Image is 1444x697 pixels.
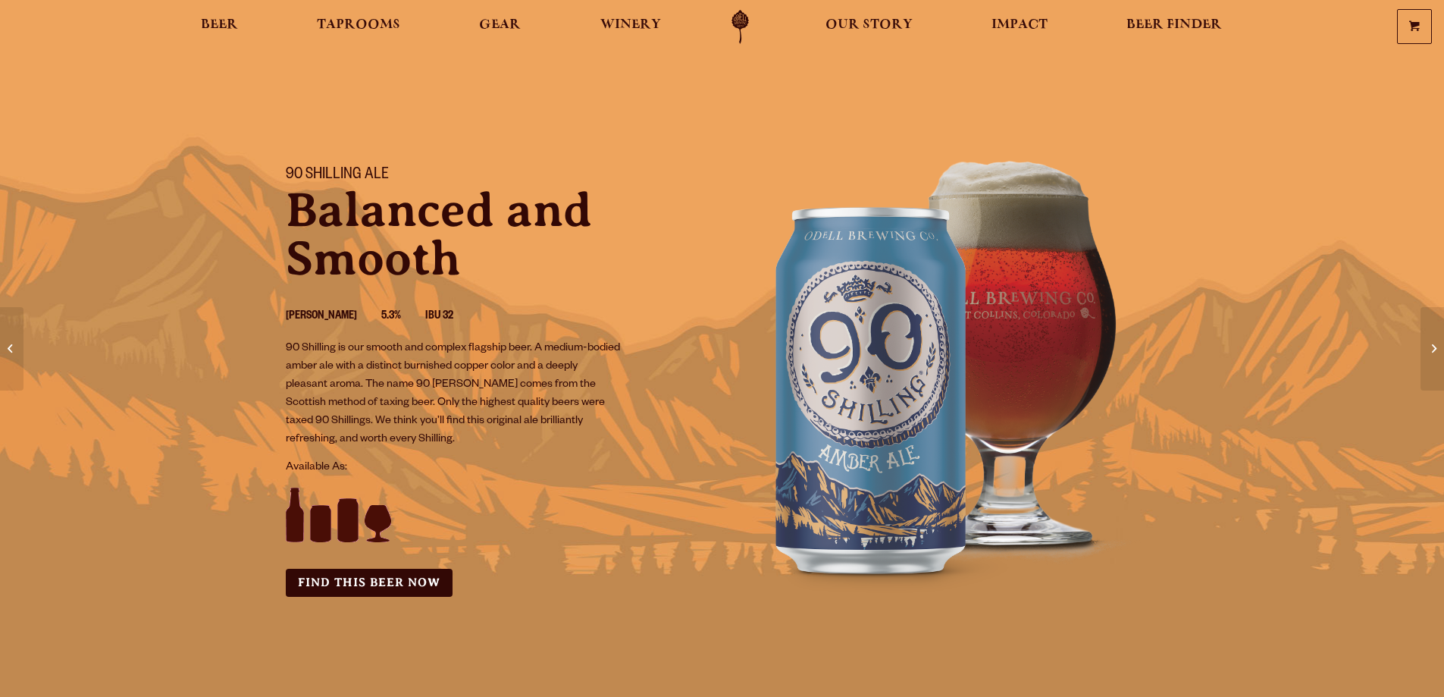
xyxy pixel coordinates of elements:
li: 5.3% [381,307,425,327]
span: Winery [600,19,661,31]
span: Impact [991,19,1048,31]
p: 90 Shilling is our smooth and complex flagship beer. A medium-bodied amber ale with a distinct bu... [286,340,621,449]
a: Beer [191,10,248,44]
span: Beer Finder [1126,19,1222,31]
li: [PERSON_NAME] [286,307,381,327]
a: Odell Home [712,10,769,44]
a: Winery [590,10,671,44]
h1: 90 Shilling Ale [286,166,704,186]
a: Impact [982,10,1057,44]
span: Taprooms [317,19,400,31]
span: Gear [479,19,521,31]
a: Gear [469,10,531,44]
a: Beer Finder [1117,10,1232,44]
span: Our Story [825,19,913,31]
a: Taprooms [307,10,410,44]
p: Balanced and Smooth [286,186,704,283]
p: Available As: [286,459,704,477]
span: Beer [201,19,238,31]
li: IBU 32 [425,307,478,327]
a: Find this Beer Now [286,569,453,597]
a: Our Story [816,10,922,44]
